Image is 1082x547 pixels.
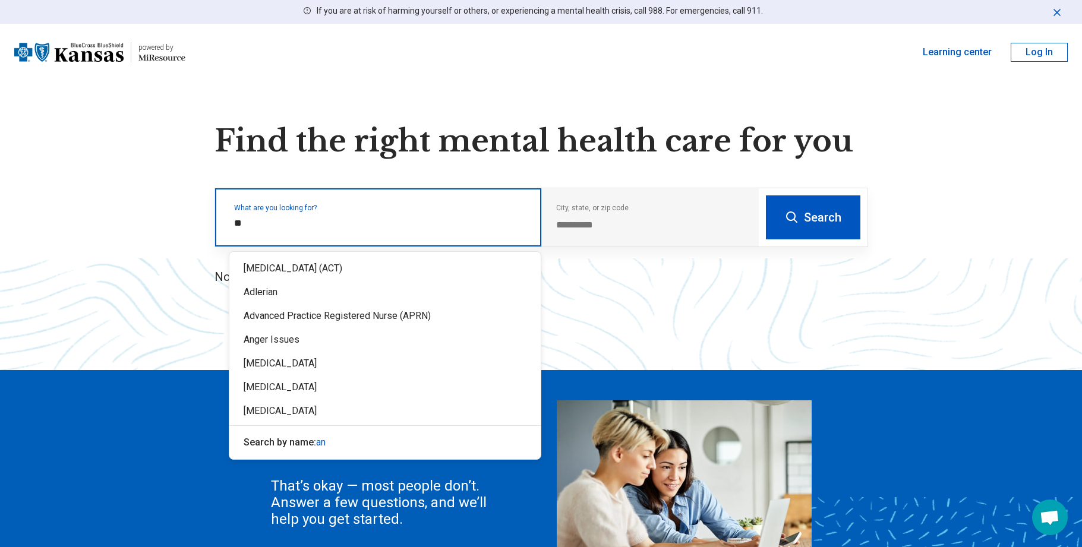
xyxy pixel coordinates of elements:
[923,45,992,59] a: Learning center
[214,124,868,159] h1: Find the right mental health care for you
[229,375,541,399] div: [MEDICAL_DATA]
[229,328,541,352] div: Anger Issues
[234,204,527,211] label: What are you looking for?
[229,304,541,328] div: Advanced Practice Registered Nurse (APRN)
[229,399,541,423] div: [MEDICAL_DATA]
[316,437,326,448] span: an
[214,268,868,285] p: Not sure what you’re looking for?
[229,252,541,459] div: Suggestions
[229,280,541,304] div: Adlerian
[138,42,185,53] div: powered by
[271,478,509,527] div: That’s okay — most people don’t. Answer a few questions, and we’ll help you get started.
[317,5,763,17] p: If you are at risk of harming yourself or others, or experiencing a mental health crisis, call 98...
[14,38,124,67] img: Blue Cross Blue Shield Kansas
[766,195,860,239] button: Search
[1032,499,1068,535] a: Open chat
[244,437,316,448] span: Search by name:
[229,352,541,375] div: [MEDICAL_DATA]
[1051,5,1063,19] button: Dismiss
[1011,43,1068,62] button: Log In
[229,257,541,280] div: [MEDICAL_DATA] (ACT)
